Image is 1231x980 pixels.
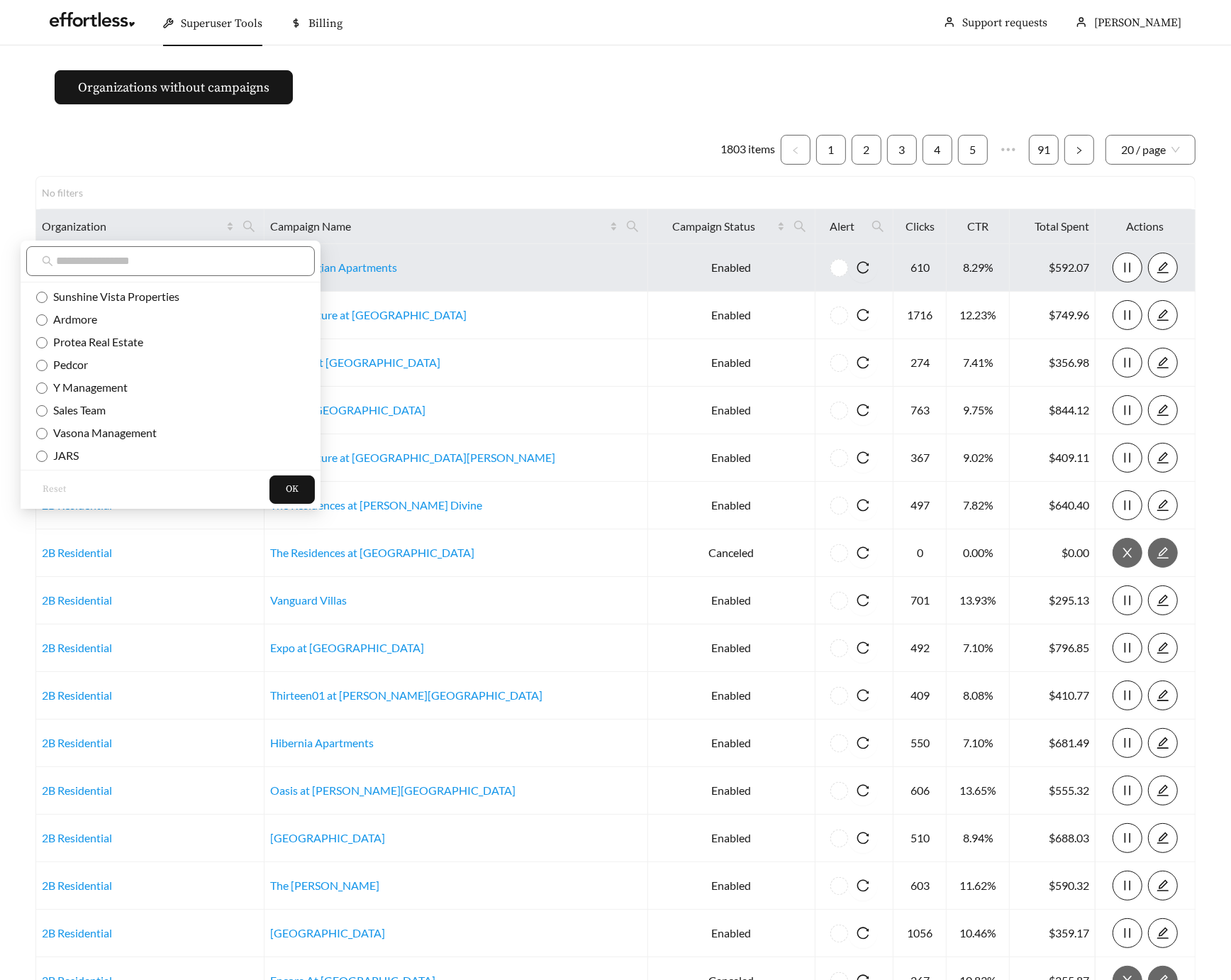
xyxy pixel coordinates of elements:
[648,339,815,387] td: Enabled
[947,720,1010,767] td: 7.10%
[648,624,815,672] td: Enabled
[947,767,1010,815] td: 13.65%
[848,784,878,797] span: reload
[1010,672,1096,720] td: $410.77
[893,387,947,434] td: 763
[620,215,645,238] span: search
[648,292,815,339] td: Enabled
[1010,244,1096,292] td: $592.07
[648,482,815,529] td: Enabled
[947,209,1010,244] th: CTR
[1148,395,1178,425] button: edit
[781,135,811,165] button: left
[848,633,878,663] button: reload
[626,220,639,233] span: search
[42,641,112,654] a: 2B Residential
[26,475,82,504] button: Reset
[1149,927,1177,940] span: edit
[1148,300,1178,330] button: edit
[270,736,374,749] a: Hibernia Apartments
[648,434,815,482] td: Enabled
[1149,356,1177,369] span: edit
[1010,339,1096,387] td: $356.98
[1148,490,1178,520] button: edit
[947,292,1010,339] td: 12.23%
[848,681,878,710] button: reload
[42,736,112,749] a: 2B Residential
[848,642,878,654] span: reload
[893,624,947,672] td: 492
[1010,482,1096,529] td: $640.40
[959,136,987,164] a: 5
[1010,910,1096,957] td: $359.17
[1149,594,1177,607] span: edit
[270,498,482,512] a: The Residences at [PERSON_NAME] Divine
[1148,538,1178,568] button: edit
[893,815,947,862] td: 510
[848,348,878,378] button: reload
[1148,253,1178,282] button: edit
[648,387,815,434] td: Enabled
[893,767,947,815] td: 606
[1113,879,1142,892] span: pause
[923,135,952,165] li: 4
[1149,784,1177,797] span: edit
[947,339,1010,387] td: 7.41%
[1113,451,1142,464] span: pause
[55,70,293,104] button: Organizations without campaigns
[1148,871,1178,901] button: edit
[947,815,1010,862] td: 8.94%
[648,815,815,862] td: Enabled
[1148,681,1178,710] button: edit
[1029,135,1059,165] li: 91
[1075,146,1084,155] span: right
[237,215,261,238] span: search
[270,218,606,235] span: Campaign Name
[947,434,1010,482] td: 9.02%
[42,926,112,940] a: 2B Residential
[1149,499,1177,512] span: edit
[1113,443,1142,473] button: pause
[78,78,269,97] span: Organizations without campaigns
[1010,815,1096,862] td: $688.03
[1096,209,1196,244] th: Actions
[48,448,79,462] span: JARS
[1010,387,1096,434] td: $844.12
[1113,832,1142,844] span: pause
[848,261,878,274] span: reload
[848,737,878,749] span: reload
[848,832,878,844] span: reload
[947,862,1010,910] td: 11.62%
[1148,641,1178,654] a: edit
[893,910,947,957] td: 1056
[848,443,878,473] button: reload
[48,290,179,303] span: Sunshine Vista Properties
[947,672,1010,720] td: 8.08%
[654,218,774,235] span: Campaign Status
[1113,642,1142,654] span: pause
[42,688,112,702] a: 2B Residential
[993,135,1023,165] span: •••
[852,135,881,165] li: 2
[848,300,878,330] button: reload
[893,862,947,910] td: 603
[1113,633,1142,663] button: pause
[270,546,474,559] a: The Residences at [GEOGRAPHIC_DATA]
[269,475,315,504] button: OK
[1148,918,1178,948] button: edit
[42,185,99,200] div: No filters
[48,358,88,371] span: Pedcor
[1148,585,1178,615] button: edit
[1010,624,1096,672] td: $796.85
[816,135,846,165] li: 1
[821,218,864,235] span: Alert
[947,529,1010,577] td: 0.00%
[1113,594,1142,607] span: pause
[1113,784,1142,797] span: pause
[1148,546,1178,559] a: edit
[848,594,878,607] span: reload
[848,538,878,568] button: reload
[1113,261,1142,274] span: pause
[648,862,815,910] td: Enabled
[720,135,775,165] li: 1803 items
